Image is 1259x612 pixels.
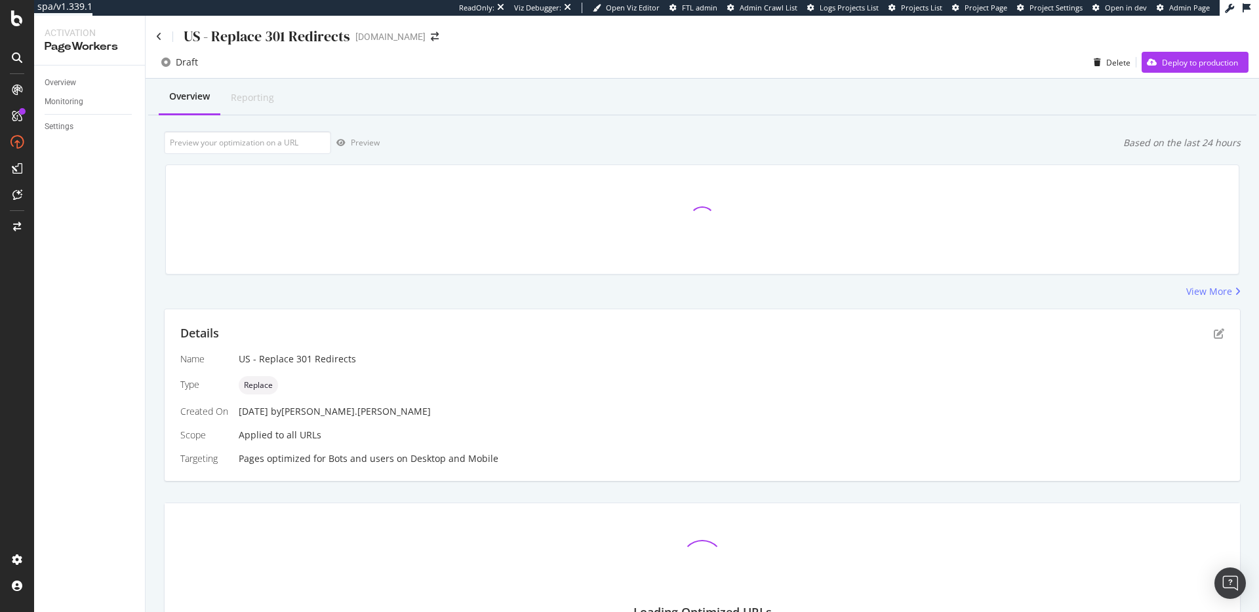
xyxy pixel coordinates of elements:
[45,120,136,134] a: Settings
[45,26,134,39] div: Activation
[514,3,561,13] div: Viz Debugger:
[901,3,942,12] span: Projects List
[180,405,228,418] div: Created On
[45,120,73,134] div: Settings
[329,452,394,465] div: Bots and users
[239,452,1224,465] div: Pages optimized for on
[669,3,717,13] a: FTL admin
[965,3,1007,12] span: Project Page
[889,3,942,13] a: Projects List
[156,32,162,41] a: Click to go back
[410,452,498,465] div: Desktop and Mobile
[606,3,660,12] span: Open Viz Editor
[1214,567,1246,599] div: Open Intercom Messenger
[1169,3,1210,12] span: Admin Page
[164,131,331,154] input: Preview your optimization on a URL
[331,132,380,153] button: Preview
[807,3,879,13] a: Logs Projects List
[45,95,136,109] a: Monitoring
[1162,57,1238,68] div: Deploy to production
[431,32,439,41] div: arrow-right-arrow-left
[231,91,274,104] div: Reporting
[593,3,660,13] a: Open Viz Editor
[682,3,717,12] span: FTL admin
[1017,3,1083,13] a: Project Settings
[459,3,494,13] div: ReadOnly:
[1105,3,1147,12] span: Open in dev
[176,56,198,69] div: Draft
[1214,328,1224,339] div: pen-to-square
[180,378,228,391] div: Type
[239,376,278,394] div: neutral label
[180,353,1224,465] div: Applied to all URLs
[184,26,350,47] div: US - Replace 301 Redirects
[45,39,134,54] div: PageWorkers
[740,3,797,12] span: Admin Crawl List
[1089,52,1130,73] button: Delete
[244,381,273,389] span: Replace
[169,90,210,103] div: Overview
[1029,3,1083,12] span: Project Settings
[45,95,83,109] div: Monitoring
[1157,3,1210,13] a: Admin Page
[180,429,228,442] div: Scope
[820,3,879,12] span: Logs Projects List
[952,3,1007,13] a: Project Page
[1186,285,1232,298] div: View More
[355,30,426,43] div: [DOMAIN_NAME]
[45,76,136,90] a: Overview
[180,452,228,465] div: Targeting
[1186,285,1241,298] a: View More
[180,353,228,366] div: Name
[1123,136,1241,149] div: Based on the last 24 hours
[45,76,76,90] div: Overview
[271,405,431,418] div: by [PERSON_NAME].[PERSON_NAME]
[180,325,219,342] div: Details
[1142,52,1249,73] button: Deploy to production
[351,137,380,148] div: Preview
[1092,3,1147,13] a: Open in dev
[727,3,797,13] a: Admin Crawl List
[239,405,1224,418] div: [DATE]
[1106,57,1130,68] div: Delete
[239,353,1224,366] div: US - Replace 301 Redirects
